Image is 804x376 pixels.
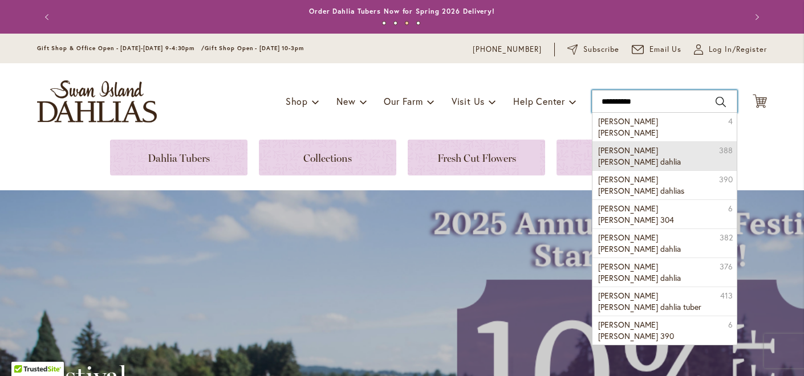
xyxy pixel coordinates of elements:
[728,116,733,127] span: 4
[598,319,674,341] span: [PERSON_NAME] [PERSON_NAME] 390
[598,145,681,167] span: [PERSON_NAME] [PERSON_NAME] dahlia
[598,290,701,312] span: [PERSON_NAME] [PERSON_NAME] dahlia tuber
[598,232,681,254] span: [PERSON_NAME] [PERSON_NAME] dahlia
[598,174,684,196] span: [PERSON_NAME] [PERSON_NAME] dahlias
[583,44,619,55] span: Subscribe
[728,319,733,330] span: 6
[632,44,682,55] a: Email Us
[473,44,542,55] a: [PHONE_NUMBER]
[719,145,733,156] span: 388
[336,95,355,107] span: New
[598,261,681,283] span: [PERSON_NAME] [PERSON_NAME] dahlia
[744,6,767,28] button: Next
[205,44,304,52] span: Gift Shop Open - [DATE] 10-3pm
[286,95,308,107] span: Shop
[694,44,767,55] a: Log In/Register
[416,21,420,25] button: 4 of 4
[598,203,674,225] span: [PERSON_NAME] [PERSON_NAME] 304
[37,44,205,52] span: Gift Shop & Office Open - [DATE]-[DATE] 9-4:30pm /
[452,95,485,107] span: Visit Us
[720,232,733,243] span: 382
[309,7,495,15] a: Order Dahlia Tubers Now for Spring 2026 Delivery!
[728,203,733,214] span: 6
[598,116,658,138] span: [PERSON_NAME] [PERSON_NAME]
[720,290,733,301] span: 413
[716,93,726,111] button: Search
[384,95,423,107] span: Our Farm
[37,6,60,28] button: Previous
[709,44,767,55] span: Log In/Register
[719,174,733,185] span: 390
[513,95,565,107] span: Help Center
[382,21,386,25] button: 1 of 4
[37,80,157,122] a: store logo
[649,44,682,55] span: Email Us
[720,261,733,272] span: 376
[405,21,409,25] button: 3 of 4
[393,21,397,25] button: 2 of 4
[567,44,619,55] a: Subscribe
